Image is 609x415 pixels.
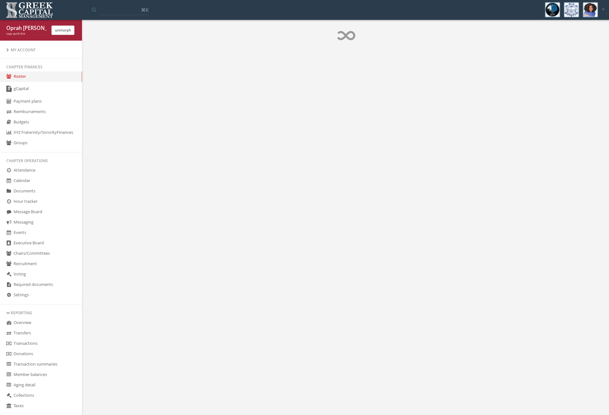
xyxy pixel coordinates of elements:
div: Reporting [6,310,76,316]
button: unmorph [51,26,74,35]
div: Oprah [PERSON_NAME] [6,25,47,32]
div: My Account [6,47,76,53]
span: ⌘K [141,7,149,13]
div: copy quick link [6,32,47,36]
